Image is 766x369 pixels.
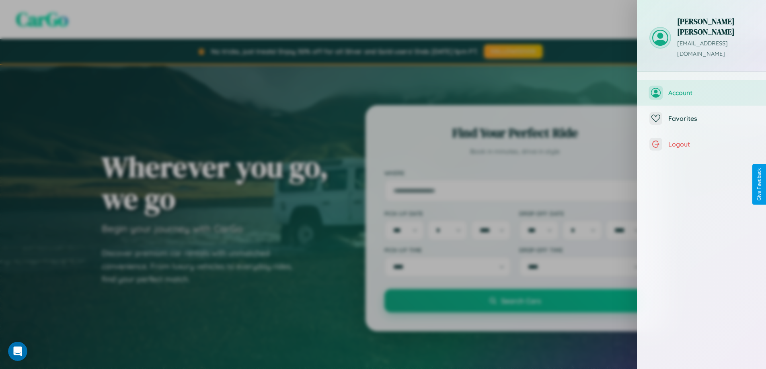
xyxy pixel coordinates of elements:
[756,168,762,201] div: Give Feedback
[677,39,754,59] p: [EMAIL_ADDRESS][DOMAIN_NAME]
[677,16,754,37] h3: [PERSON_NAME] [PERSON_NAME]
[668,114,754,122] span: Favorites
[668,140,754,148] span: Logout
[8,342,27,361] iframe: Intercom live chat
[637,106,766,131] button: Favorites
[637,80,766,106] button: Account
[637,131,766,157] button: Logout
[668,89,754,97] span: Account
